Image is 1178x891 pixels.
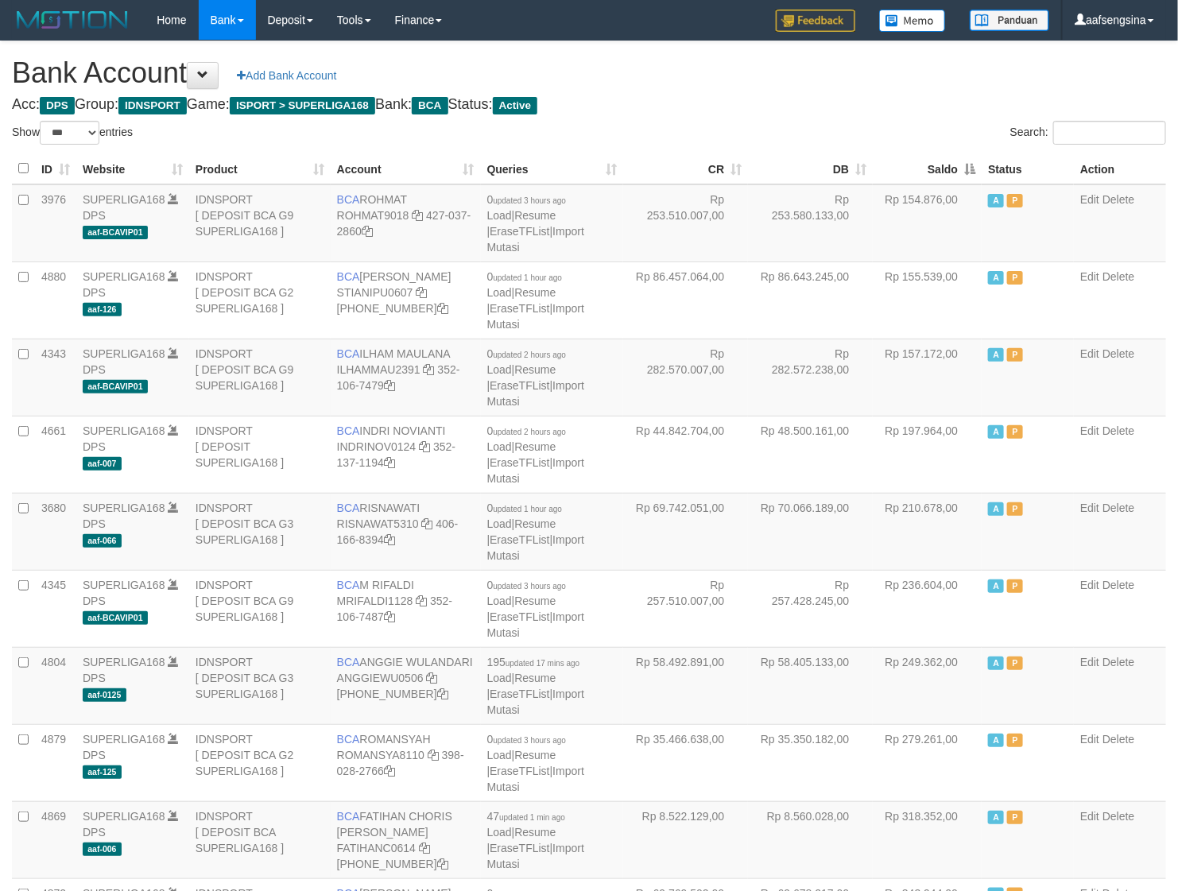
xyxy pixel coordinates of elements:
[76,647,189,724] td: DPS
[748,339,873,416] td: Rp 282.572.238,00
[988,657,1004,670] span: Active
[337,424,360,437] span: BCA
[424,363,435,376] a: Copy ILHAMMAU2391 to clipboard
[12,121,133,145] label: Show entries
[487,286,512,299] a: Load
[748,261,873,339] td: Rp 86.643.245,00
[1007,811,1023,824] span: Paused
[487,533,584,562] a: Import Mutasi
[487,193,584,254] span: | | |
[988,811,1004,824] span: Active
[76,339,189,416] td: DPS
[437,302,448,315] a: Copy 4062280194 to clipboard
[982,153,1074,184] th: Status
[487,270,563,283] span: 0
[873,724,982,801] td: Rp 279.261,00
[623,724,748,801] td: Rp 35.466.638,00
[1010,121,1166,145] label: Search:
[35,339,76,416] td: 4343
[1102,656,1134,668] a: Delete
[230,97,375,114] span: ISPORT > SUPERLIGA168
[337,270,360,283] span: BCA
[1080,424,1099,437] a: Edit
[487,810,584,870] span: | | |
[487,749,512,761] a: Load
[1102,733,1134,746] a: Delete
[487,656,584,716] span: | | |
[189,493,331,570] td: IDNSPORT [ DEPOSIT BCA G3 SUPERLIGA168 ]
[1102,424,1134,437] a: Delete
[227,62,347,89] a: Add Bank Account
[493,196,566,205] span: updated 3 hours ago
[873,261,982,339] td: Rp 155.539,00
[337,595,413,607] a: MRIFALDI1128
[490,688,549,700] a: EraseTFList
[76,184,189,262] td: DPS
[189,647,331,724] td: IDNSPORT [ DEPOSIT BCA G3 SUPERLIGA168 ]
[189,261,331,339] td: IDNSPORT [ DEPOSIT BCA G2 SUPERLIGA168 ]
[1080,810,1099,823] a: Edit
[490,765,549,777] a: EraseTFList
[487,517,512,530] a: Load
[776,10,855,32] img: Feedback.jpg
[748,416,873,493] td: Rp 48.500.161,00
[12,8,133,32] img: MOTION_logo.png
[331,339,481,416] td: ILHAM MAULANA 352-106-7479
[83,502,165,514] a: SUPERLIGA168
[988,502,1004,516] span: Active
[487,842,584,870] a: Import Mutasi
[487,810,565,823] span: 47
[40,121,99,145] select: Showentries
[487,424,567,437] span: 0
[331,647,481,724] td: ANGGIE WULANDARI [PHONE_NUMBER]
[748,153,873,184] th: DB: activate to sort column ascending
[873,570,982,647] td: Rp 236.604,00
[83,656,165,668] a: SUPERLIGA168
[748,184,873,262] td: Rp 253.580.133,00
[427,672,438,684] a: Copy ANGGIEWU0506 to clipboard
[337,193,360,206] span: BCA
[487,733,584,793] span: | | |
[748,724,873,801] td: Rp 35.350.182,00
[988,348,1004,362] span: Active
[1080,502,1099,514] a: Edit
[487,826,512,839] a: Load
[1007,425,1023,439] span: Paused
[487,502,584,562] span: | | |
[83,270,165,283] a: SUPERLIGA168
[76,724,189,801] td: DPS
[416,595,427,607] a: Copy MRIFALDI1128 to clipboard
[437,688,448,700] a: Copy 4062213373 to clipboard
[487,579,584,639] span: | | |
[879,10,946,32] img: Button%20Memo.svg
[35,493,76,570] td: 3680
[331,416,481,493] td: INDRI NOVIANTI 352-137-1194
[12,57,1166,89] h1: Bank Account
[83,303,122,316] span: aaf-126
[988,271,1004,285] span: Active
[419,842,430,854] a: Copy FATIHANC0614 to clipboard
[83,193,165,206] a: SUPERLIGA168
[331,801,481,878] td: FATIHAN CHORIS [PERSON_NAME] [PHONE_NUMBER]
[189,184,331,262] td: IDNSPORT [ DEPOSIT BCA G9 SUPERLIGA168 ]
[487,440,512,453] a: Load
[428,749,439,761] a: Copy ROMANSYA8110 to clipboard
[748,647,873,724] td: Rp 58.405.133,00
[1102,193,1134,206] a: Delete
[1102,579,1134,591] a: Delete
[514,672,556,684] a: Resume
[487,733,567,746] span: 0
[506,659,579,668] span: updated 17 mins ago
[416,286,427,299] a: Copy STIANIPU0607 to clipboard
[1080,193,1099,206] a: Edit
[337,363,420,376] a: ILHAMMAU2391
[493,582,566,591] span: updated 3 hours ago
[623,647,748,724] td: Rp 58.492.891,00
[1102,502,1134,514] a: Delete
[1080,733,1099,746] a: Edit
[83,424,165,437] a: SUPERLIGA168
[189,801,331,878] td: IDNSPORT [ DEPOSIT BCA SUPERLIGA168 ]
[490,842,549,854] a: EraseTFList
[487,456,584,485] a: Import Mutasi
[623,801,748,878] td: Rp 8.522.129,00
